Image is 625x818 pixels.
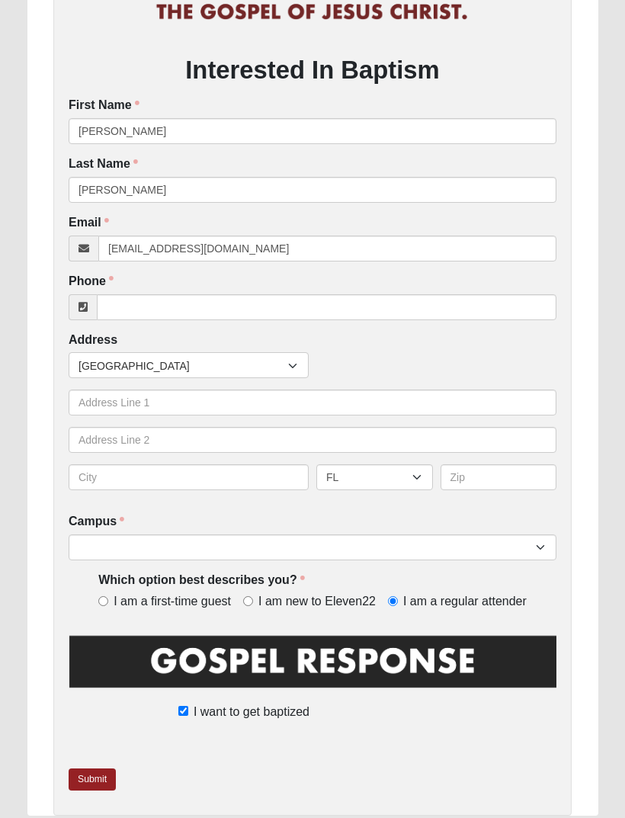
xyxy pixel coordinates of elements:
[243,596,253,606] input: I am new to Eleven22
[388,596,398,606] input: I am a regular attender
[98,572,304,589] label: Which option best describes you?
[69,273,114,290] label: Phone
[258,593,376,611] span: I am new to Eleven22
[69,390,556,415] input: Address Line 1
[194,703,309,721] span: I want to get baptized
[69,768,116,791] a: Submit
[69,214,109,232] label: Email
[69,97,139,114] label: First Name
[98,596,108,606] input: I am a first-time guest
[79,353,288,379] span: [GEOGRAPHIC_DATA]
[69,156,138,173] label: Last Name
[69,633,556,701] img: GospelResponseBLK.png
[69,464,309,490] input: City
[69,55,556,85] h2: Interested In Baptism
[69,332,117,349] label: Address
[178,706,188,716] input: I want to get baptized
[69,513,124,531] label: Campus
[114,593,231,611] span: I am a first-time guest
[69,427,556,453] input: Address Line 2
[403,593,527,611] span: I am a regular attender
[441,464,557,490] input: Zip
